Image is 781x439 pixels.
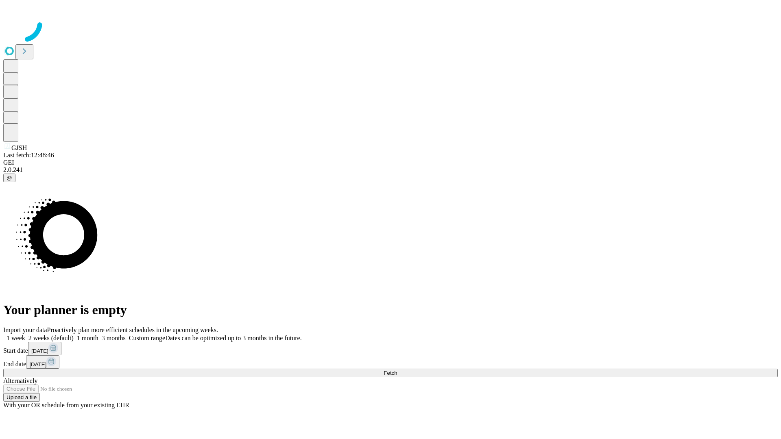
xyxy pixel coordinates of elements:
[28,342,61,355] button: [DATE]
[3,166,778,174] div: 2.0.241
[11,144,27,151] span: GJSH
[31,348,48,354] span: [DATE]
[165,335,301,341] span: Dates can be optimized up to 3 months in the future.
[47,326,218,333] span: Proactively plan more efficient schedules in the upcoming weeks.
[3,159,778,166] div: GEI
[7,335,25,341] span: 1 week
[29,361,46,367] span: [DATE]
[3,302,778,317] h1: Your planner is empty
[3,342,778,355] div: Start date
[3,369,778,377] button: Fetch
[26,355,59,369] button: [DATE]
[3,402,129,409] span: With your OR schedule from your existing EHR
[7,175,12,181] span: @
[102,335,126,341] span: 3 months
[28,335,74,341] span: 2 weeks (default)
[3,355,778,369] div: End date
[3,152,54,159] span: Last fetch: 12:48:46
[3,174,15,182] button: @
[129,335,165,341] span: Custom range
[3,326,47,333] span: Import your data
[77,335,98,341] span: 1 month
[3,393,40,402] button: Upload a file
[3,377,37,384] span: Alternatively
[384,370,397,376] span: Fetch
